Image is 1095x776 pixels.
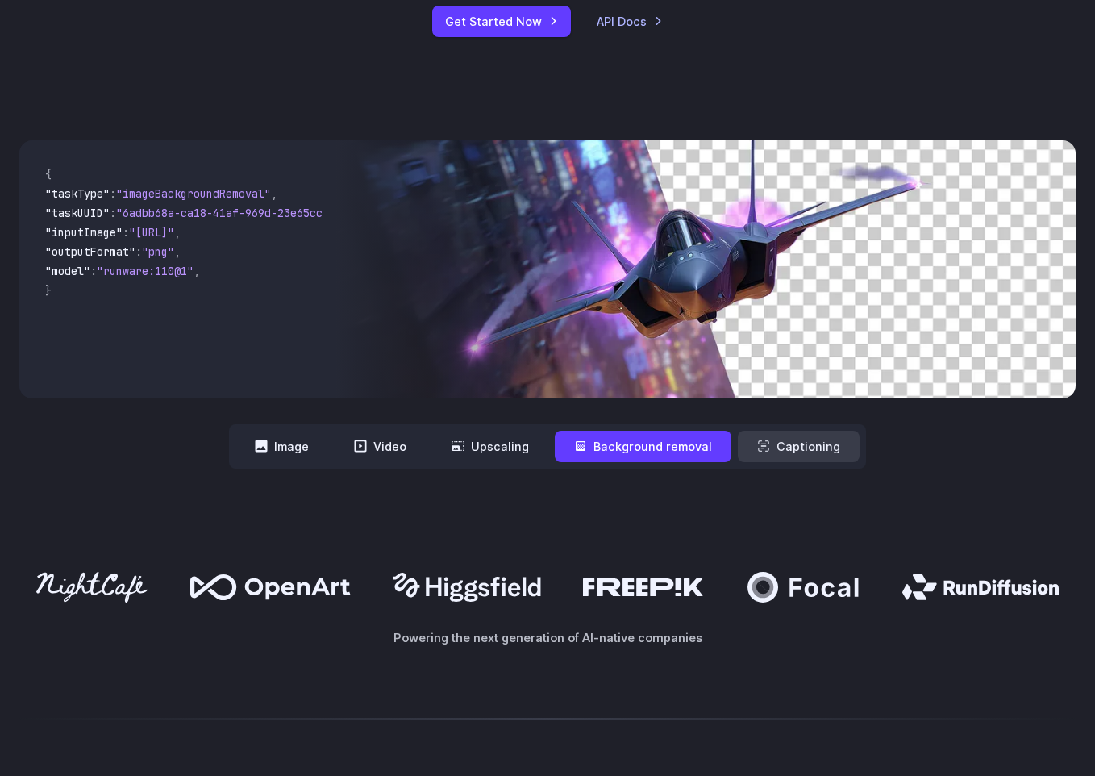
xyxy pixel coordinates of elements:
[110,186,116,201] span: :
[597,12,663,31] a: API Docs
[142,244,174,259] span: "png"
[335,431,426,462] button: Video
[110,206,116,220] span: :
[432,431,548,462] button: Upscaling
[432,6,571,37] a: Get Started Now
[174,244,181,259] span: ,
[45,167,52,181] span: {
[45,264,90,278] span: "model"
[90,264,97,278] span: :
[45,244,135,259] span: "outputFormat"
[194,264,200,278] span: ,
[45,225,123,240] span: "inputImage"
[135,244,142,259] span: :
[555,431,731,462] button: Background removal
[174,225,181,240] span: ,
[116,206,361,220] span: "6adbb68a-ca18-41af-969d-23e65cc2729c"
[45,206,110,220] span: "taskUUID"
[235,431,328,462] button: Image
[97,264,194,278] span: "runware:110@1"
[129,225,174,240] span: "[URL]"
[19,628,1076,647] p: Powering the next generation of AI-native companies
[123,225,129,240] span: :
[271,186,277,201] span: ,
[45,186,110,201] span: "taskType"
[336,140,1076,398] img: Futuristic stealth jet streaking through a neon-lit cityscape with glowing purple exhaust
[116,186,271,201] span: "imageBackgroundRemoval"
[45,283,52,298] span: }
[738,431,860,462] button: Captioning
